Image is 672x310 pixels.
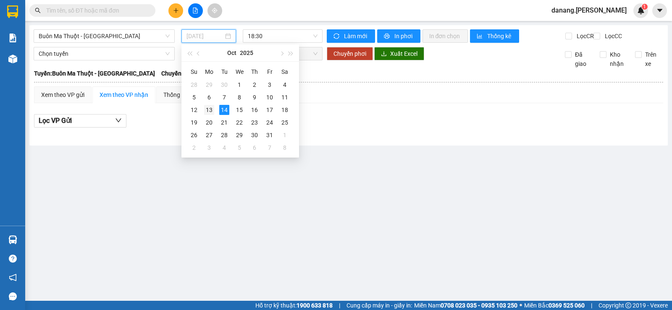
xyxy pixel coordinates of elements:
div: 1 [234,80,244,90]
div: 17 [265,105,275,115]
div: 30 [249,130,260,140]
img: warehouse-icon [8,235,17,244]
td: 2025-10-20 [202,116,217,129]
span: printer [384,33,391,40]
td: 2025-10-24 [262,116,277,129]
button: aim [207,3,222,18]
td: 2025-10-16 [247,104,262,116]
button: syncLàm mới [327,29,375,43]
button: printerIn phơi [377,29,420,43]
img: solution-icon [8,34,17,42]
span: message [9,292,17,300]
span: search [35,8,41,13]
span: Miền Nam [414,301,517,310]
button: In đơn chọn [423,29,468,43]
div: 15 [234,105,244,115]
div: 9 [249,92,260,102]
div: 29 [204,80,214,90]
div: 26 [189,130,199,140]
td: 2025-11-04 [217,141,232,154]
button: plus [168,3,183,18]
div: 13 [204,105,214,115]
input: Tìm tên, số ĐT hoặc mã đơn [46,6,145,15]
div: 3 [204,143,214,153]
span: Làm mới [344,31,368,41]
img: warehouse-icon [8,55,17,63]
span: Lọc CR [573,31,595,41]
div: 2 [189,143,199,153]
td: 2025-10-23 [247,116,262,129]
span: ⚪️ [520,304,522,307]
span: Cung cấp máy in - giấy in: [346,301,412,310]
td: 2025-10-31 [262,129,277,141]
div: 10 [265,92,275,102]
span: plus [173,8,179,13]
td: 2025-10-26 [186,129,202,141]
td: 2025-10-02 [247,78,262,91]
span: 1 [643,4,646,10]
div: 30 [219,80,229,90]
td: 2025-10-08 [232,91,247,104]
span: In phơi [394,31,414,41]
td: 2025-10-06 [202,91,217,104]
div: 1 [280,130,290,140]
div: 28 [189,80,199,90]
button: 2025 [240,44,253,61]
td: 2025-10-13 [202,104,217,116]
td: 2025-10-05 [186,91,202,104]
span: Đã giao [572,50,593,68]
div: 4 [280,80,290,90]
td: 2025-10-22 [232,116,247,129]
span: caret-down [656,7,664,14]
td: 2025-09-30 [217,78,232,91]
div: 27 [204,130,214,140]
div: 6 [204,92,214,102]
td: 2025-10-10 [262,91,277,104]
div: 12 [189,105,199,115]
span: danang.[PERSON_NAME] [545,5,633,16]
div: 8 [280,143,290,153]
span: Hỗ trợ kỹ thuật: [255,301,333,310]
div: 22 [234,117,244,128]
div: 5 [189,92,199,102]
span: 18:30 [248,30,317,42]
td: 2025-11-02 [186,141,202,154]
td: 2025-11-06 [247,141,262,154]
td: 2025-10-04 [277,78,292,91]
td: 2025-09-29 [202,78,217,91]
th: Th [247,65,262,78]
strong: 0708 023 035 - 0935 103 250 [441,302,517,309]
span: Thống kê [487,31,512,41]
sup: 1 [642,4,648,10]
td: 2025-10-07 [217,91,232,104]
div: Thống kê [163,90,187,99]
td: 2025-10-14 [217,104,232,116]
span: Buôn Ma Thuột - Đà Nẵng [39,30,170,42]
td: 2025-10-01 [232,78,247,91]
th: Fr [262,65,277,78]
div: 31 [265,130,275,140]
strong: 0369 525 060 [549,302,585,309]
div: 5 [234,143,244,153]
button: Lọc VP Gửi [34,114,126,128]
div: 8 [234,92,244,102]
td: 2025-10-03 [262,78,277,91]
td: 2025-10-15 [232,104,247,116]
div: 18 [280,105,290,115]
div: 24 [265,117,275,128]
img: icon-new-feature [637,7,645,14]
span: Lọc CC [601,31,623,41]
td: 2025-10-18 [277,104,292,116]
button: caret-down [652,3,667,18]
div: 3 [265,80,275,90]
span: bar-chart [477,33,484,40]
button: Oct [227,44,236,61]
span: | [591,301,592,310]
button: bar-chartThống kê [470,29,519,43]
div: 20 [204,117,214,128]
td: 2025-10-19 [186,116,202,129]
button: downloadXuất Excel [374,47,424,60]
td: 2025-11-03 [202,141,217,154]
div: 7 [219,92,229,102]
button: Chuyển phơi [327,47,373,60]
